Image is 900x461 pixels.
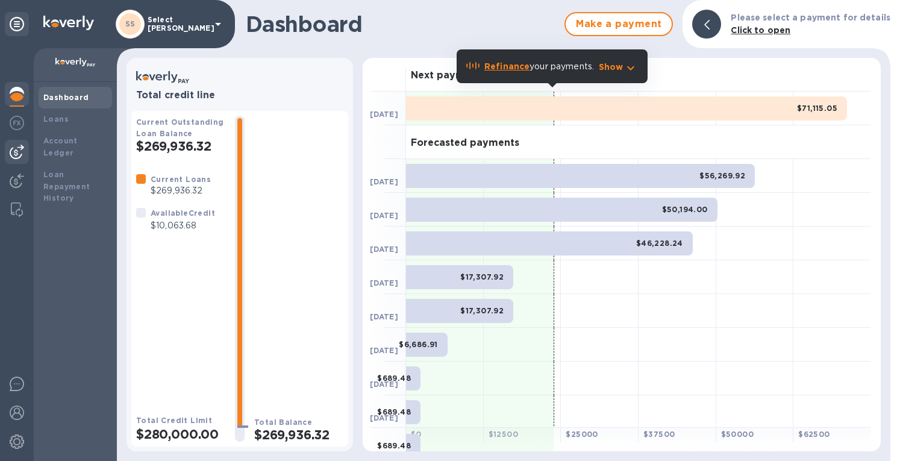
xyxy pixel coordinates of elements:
[411,137,519,149] h3: Forecasted payments
[370,177,398,186] b: [DATE]
[370,110,398,119] b: [DATE]
[699,171,745,180] b: $56,269.92
[731,13,890,22] b: Please select a payment for details
[566,430,598,439] b: $ 25000
[254,418,312,427] b: Total Balance
[460,306,504,315] b: $17,307.92
[43,93,89,102] b: Dashboard
[43,16,94,30] img: Logo
[460,272,504,281] b: $17,307.92
[484,61,530,71] b: Refinance
[636,239,683,248] b: $46,228.24
[411,70,481,81] h3: Next payment
[370,211,398,220] b: [DATE]
[377,374,411,383] b: $689.48
[136,427,225,442] h2: $280,000.00
[136,416,212,425] b: Total Credit Limit
[43,170,90,203] b: Loan Repayment History
[662,205,708,214] b: $50,194.00
[151,175,211,184] b: Current Loans
[575,17,662,31] span: Make a payment
[370,245,398,254] b: [DATE]
[643,430,675,439] b: $ 37500
[148,16,208,33] p: Select [PERSON_NAME]
[151,184,211,197] p: $269,936.32
[797,104,837,113] b: $71,115.05
[136,118,224,138] b: Current Outstanding Loan Balance
[151,219,215,232] p: $10,063.68
[484,60,594,73] p: your payments.
[798,430,830,439] b: $ 62500
[254,427,343,442] h2: $269,936.32
[136,139,225,154] h2: $269,936.32
[246,11,558,37] h1: Dashboard
[370,312,398,321] b: [DATE]
[43,114,69,124] b: Loans
[599,61,623,73] p: Show
[721,430,754,439] b: $ 50000
[43,136,78,157] b: Account Ledger
[151,209,215,218] b: Available Credit
[5,12,29,36] div: Unpin categories
[10,116,24,130] img: Foreign exchange
[564,12,673,36] button: Make a payment
[370,413,398,422] b: [DATE]
[370,278,398,287] b: [DATE]
[370,346,398,355] b: [DATE]
[377,441,411,450] b: $689.48
[377,407,411,416] b: $689.48
[731,25,790,35] b: Click to open
[370,380,398,389] b: [DATE]
[136,90,343,101] h3: Total credit line
[125,19,136,28] b: SS
[399,340,438,349] b: $6,686.91
[599,61,638,73] button: Show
